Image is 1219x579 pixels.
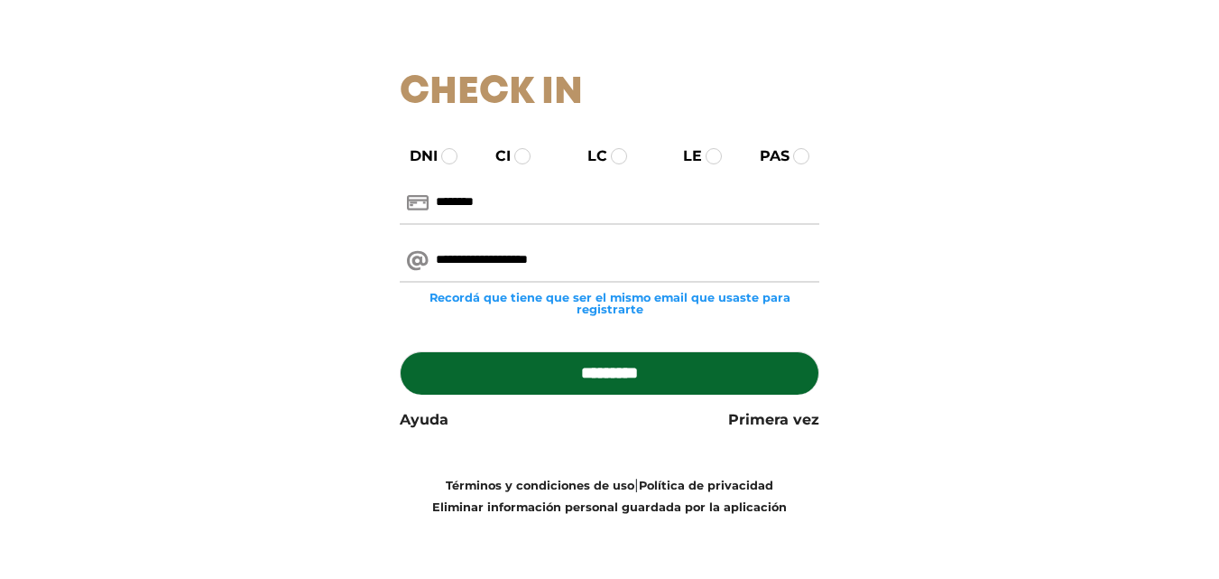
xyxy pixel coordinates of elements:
a: Ayuda [400,409,448,431]
label: CI [479,145,511,167]
label: DNI [393,145,438,167]
a: Política de privacidad [639,479,773,492]
a: Eliminar información personal guardada por la aplicación [432,500,787,514]
h1: Check In [400,70,819,116]
div: | [386,474,833,518]
a: Primera vez [728,409,819,431]
label: LE [667,145,702,167]
small: Recordá que tiene que ser el mismo email que usaste para registrarte [400,292,819,315]
label: PAS [743,145,790,167]
label: LC [571,145,607,167]
a: Términos y condiciones de uso [446,479,634,492]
